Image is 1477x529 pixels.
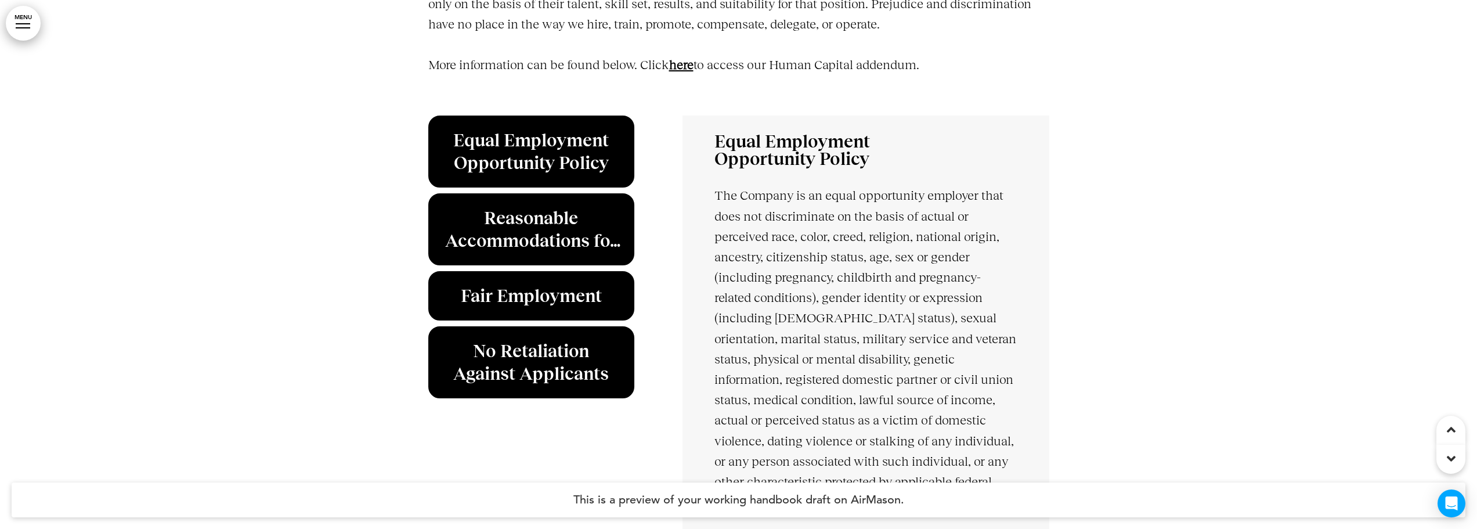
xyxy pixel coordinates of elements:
a: MENU [6,6,41,41]
a: here [669,57,694,72]
p: More information can be found below. Click to access our Human Capital addendum. [428,55,1049,95]
p: The Company is an equal opportunity employer that does not discriminate on the basis of actual or... [714,185,1017,512]
h4: This is a preview of your working handbook draft on AirMason. [12,483,1465,517]
h6: Equal Employment Opportunity Policy [442,129,622,174]
h6: Reasonable Accommodations for Applicants [442,207,622,252]
h6: Fair Employment [442,285,622,307]
h6: Equal Employment Opportunity Policy [714,133,1017,168]
div: Open Intercom Messenger [1438,490,1465,517]
h6: No Retaliation Against Applicants [442,340,622,385]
